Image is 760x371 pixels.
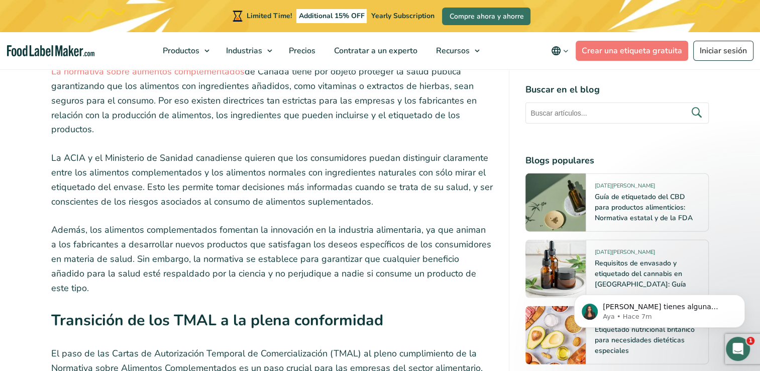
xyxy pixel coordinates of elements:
span: [DATE][PERSON_NAME] [594,181,655,193]
span: Productos [160,45,200,56]
span: Yearly Subscription [371,11,434,21]
iframe: Intercom live chat [726,337,750,361]
p: de Canadá tiene por objeto proteger la salud pública garantizando que los alimentos con ingredien... [51,64,493,137]
a: Requisitos de envasado y etiquetado del cannabis en [GEOGRAPHIC_DATA]: Guía [594,258,686,289]
p: La ACIA y el Ministerio de Sanidad canadiense quieren que los consumidores puedan distinguir clar... [51,151,493,209]
a: La normativa sobre alimentos complementados [51,65,245,77]
a: Recursos [427,32,485,69]
a: Crear una etiqueta gratuita [576,41,688,61]
h4: Blogs populares [525,153,709,167]
span: Industrias [223,45,263,56]
iframe: Intercom notifications mensaje [559,273,760,344]
a: Industrias [217,32,277,69]
strong: Transición de los TMAL a la plena conformidad [51,310,383,331]
input: Buscar artículos... [525,102,709,123]
span: [DATE][PERSON_NAME] [594,248,655,259]
a: Compre ahora y ahorre [442,8,530,25]
h4: Buscar en el blog [525,82,709,96]
a: Guía de etiquetado del CBD para productos alimenticios: Normativa estatal y de la FDA [594,192,692,222]
a: Precios [280,32,322,69]
p: Además, los alimentos complementados fomentan la innovación en la industria alimentaria, ya que a... [51,223,493,295]
a: Productos [154,32,214,69]
span: Limited Time! [247,11,292,21]
span: Additional 15% OFF [296,9,367,23]
span: Recursos [433,45,471,56]
span: Contratar a un experto [331,45,418,56]
a: Iniciar sesión [693,41,753,61]
a: Contratar a un experto [325,32,424,69]
span: 1 [746,337,754,345]
span: Precios [286,45,316,56]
